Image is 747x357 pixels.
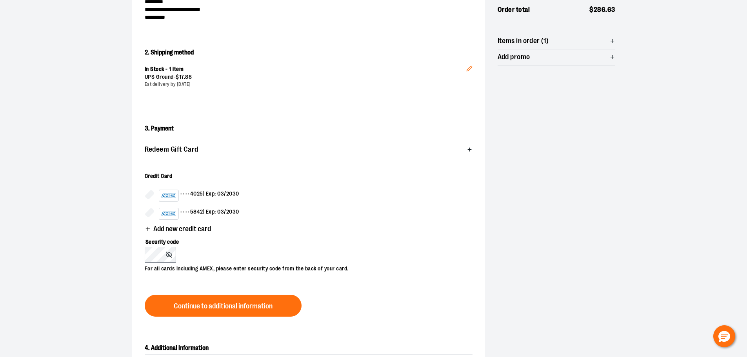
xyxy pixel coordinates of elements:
[161,191,176,200] img: American Express card example showing the 15-digit card number
[161,209,176,218] img: American Express card example showing the 15-digit card number
[145,342,473,355] h2: 4. Additional Information
[145,46,473,59] h2: 2. Shipping method
[145,263,465,273] p: For all cards including AMEX, please enter security code from the back of your card.
[498,49,615,65] button: Add promo
[174,303,273,310] span: Continue to additional information
[159,208,239,219] div: •••• 5842 | Exp: 03/2030
[498,33,615,49] button: Items in order (1)
[607,6,615,13] span: 63
[185,74,192,80] span: 88
[589,6,594,13] span: $
[159,190,239,201] div: •••• 4025 | Exp: 03/2030
[145,81,466,88] div: Est delivery by [DATE]
[176,74,179,80] span: $
[179,74,184,80] span: 17
[713,325,735,347] button: Hello, have a question? Let’s chat.
[145,173,173,179] span: Credit Card
[605,6,607,13] span: .
[184,74,185,80] span: .
[145,122,473,135] h2: 3. Payment
[145,234,465,247] label: Security code
[594,6,606,13] span: 286
[145,73,466,81] div: UPS Ground -
[460,53,479,80] button: Edit
[145,225,211,234] button: Add new credit card
[145,146,198,153] span: Redeem Gift Card
[145,141,473,157] button: Redeem Gift Card
[145,190,154,199] input: American Express card example showing the 15-digit card numberAmerican Express card example showi...
[145,208,154,217] input: American Express card example showing the 15-digit card numberAmerican Express card example showi...
[498,37,549,45] span: Items in order (1)
[145,295,302,317] button: Continue to additional information
[498,53,530,61] span: Add promo
[153,225,211,233] span: Add new credit card
[145,65,466,73] div: In Stock - 1 item
[498,5,530,15] span: Order total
